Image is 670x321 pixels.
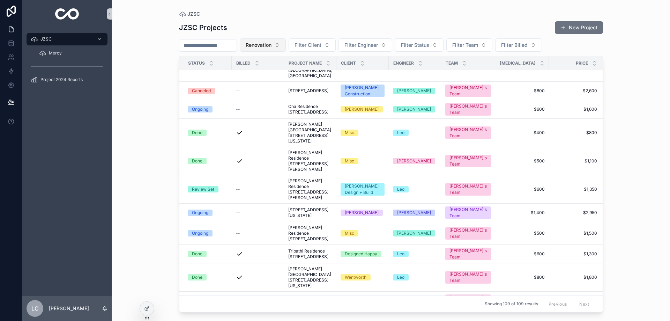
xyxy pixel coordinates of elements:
a: $1,800 [553,275,597,280]
a: $600 [499,107,545,112]
a: Canceled [188,88,228,94]
h1: JZSC Projects [179,23,227,32]
span: Client [341,60,356,66]
a: [PERSON_NAME] [393,88,437,94]
span: [STREET_ADDRESS] [288,88,328,94]
div: [PERSON_NAME]'s Team [449,248,487,260]
span: [PERSON_NAME] Residence [STREET_ADDRESS][PERSON_NAME] [288,150,332,172]
a: Misc [341,130,385,136]
span: [STREET_ADDRESS][US_STATE] [288,207,332,218]
a: [PERSON_NAME] Residence [STREET_ADDRESS][PERSON_NAME] [288,178,332,200]
button: Select Button [446,38,492,52]
a: Misc [341,230,385,236]
a: -- [236,107,280,112]
div: Misc [345,230,354,236]
span: -- [236,231,240,236]
a: $1,300 [553,251,597,257]
span: $600 [499,187,545,192]
a: $800 [499,275,545,280]
span: Showing 109 of 109 results [485,301,538,307]
a: Tripathi Residence [STREET_ADDRESS] [288,248,332,260]
button: Select Button [395,38,444,52]
a: [PERSON_NAME][GEOGRAPHIC_DATA] [STREET_ADDRESS][US_STATE] [288,122,332,144]
a: Done [188,158,228,164]
div: [PERSON_NAME] Construction [345,85,380,97]
span: $1,500 [553,231,597,236]
a: -- [236,210,280,216]
div: [PERSON_NAME]'s Team [449,103,487,116]
span: [MEDICAL_DATA] [500,60,536,66]
div: [PERSON_NAME] [345,210,379,216]
a: $500 [499,158,545,164]
div: [PERSON_NAME] [397,106,431,112]
div: Ongoing [192,106,208,112]
div: [PERSON_NAME] [397,210,431,216]
div: Designed Happy [345,251,377,257]
a: $1,400 [499,210,545,216]
div: [PERSON_NAME]'s Team [449,126,487,139]
a: [PERSON_NAME]'s Team [445,206,491,219]
button: Select Button [495,38,542,52]
span: Mercy [49,50,62,56]
span: Project 2024 Reports [40,77,83,82]
span: JZSC [40,36,52,42]
a: Ongoing [188,230,228,236]
span: -- [236,187,240,192]
span: $2,950 [553,210,597,216]
div: Leo [397,274,404,280]
span: -- [236,210,240,216]
a: [PERSON_NAME] [393,158,437,164]
a: [STREET_ADDRESS] [288,88,332,94]
img: App logo [55,8,79,20]
a: Leo [393,186,437,192]
a: [PERSON_NAME] Construction [341,85,385,97]
a: [PERSON_NAME] Residence [STREET_ADDRESS] [288,225,332,242]
span: Filter Team [452,42,478,49]
div: [PERSON_NAME] Design + Build [345,183,380,196]
span: -- [236,107,240,112]
a: $800 [499,88,545,94]
a: -- [236,187,280,192]
a: Cha Residence [STREET_ADDRESS] [288,104,332,115]
a: JZSC [179,10,200,17]
a: $800 [553,130,597,136]
span: LC [31,304,39,313]
div: Misc [345,158,354,164]
span: $1,600 [553,107,597,112]
a: $400 [499,130,545,136]
a: [PERSON_NAME]'s Team [445,294,491,307]
div: [PERSON_NAME]'s Team [449,271,487,284]
span: Project Name [289,60,322,66]
span: -- [236,88,240,94]
a: [PERSON_NAME]'s Team [445,271,491,284]
button: Select Button [338,38,392,52]
span: $2,600 [553,88,597,94]
a: [PERSON_NAME] [341,106,385,112]
a: Mercy [35,47,107,59]
span: $600 [499,251,545,257]
span: Filter Client [295,42,321,49]
span: Filter Status [401,42,429,49]
div: scrollable content [22,28,112,95]
div: [PERSON_NAME] [345,106,379,112]
a: Leo [393,130,437,136]
a: [PERSON_NAME] Design + Build [341,183,385,196]
div: Ongoing [192,230,208,236]
a: [PERSON_NAME] [393,106,437,112]
a: [PERSON_NAME] [393,210,437,216]
span: Price [576,60,588,66]
button: Select Button [289,38,336,52]
a: [PERSON_NAME][GEOGRAPHIC_DATA] [STREET_ADDRESS][US_STATE] [288,266,332,289]
a: Misc [341,158,385,164]
span: Team [446,60,458,66]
